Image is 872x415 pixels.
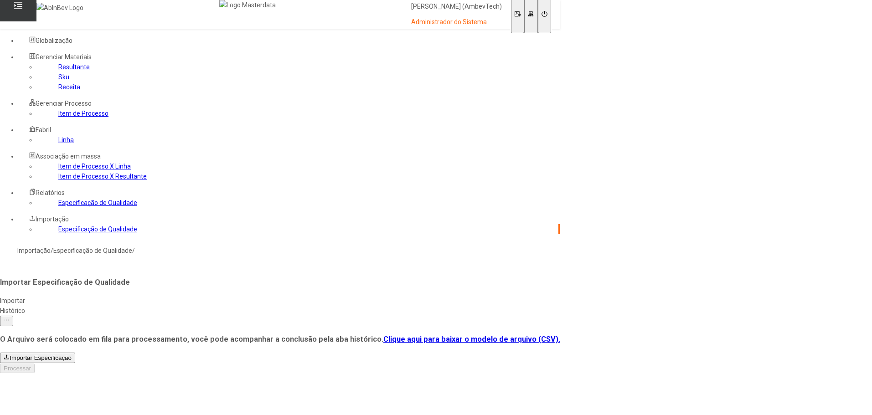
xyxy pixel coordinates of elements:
[36,3,83,13] img: AbInBev Logo
[58,83,80,91] a: Receita
[58,199,137,206] a: Especificação de Qualidade
[36,153,101,160] span: Associação em massa
[58,110,108,117] a: Item de Processo
[411,2,502,11] p: [PERSON_NAME] (AmbevTech)
[36,126,51,133] span: Fabril
[58,225,137,233] a: Especificação de Qualidade
[17,247,51,254] a: Importação
[58,173,147,180] a: Item de Processo X Resultante
[36,215,69,223] span: Importação
[51,247,53,254] nz-breadcrumb-separator: /
[58,136,74,143] a: Linha
[36,53,92,61] span: Gerenciar Materiais
[58,73,69,81] a: Sku
[53,247,132,254] a: Especificação de Qualidade
[58,163,131,170] a: Item de Processo X Linha
[132,247,135,254] nz-breadcrumb-separator: /
[36,100,92,107] span: Gerenciar Processo
[10,355,72,362] span: Importar Especificação
[383,335,560,343] a: Clique aqui para baixar o modelo de arquivo (CSV).
[36,189,65,196] span: Relatórios
[4,365,31,372] span: Processar
[411,18,502,27] p: Administrador do Sistema
[36,37,72,44] span: Globalização
[58,63,90,71] a: Resultante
